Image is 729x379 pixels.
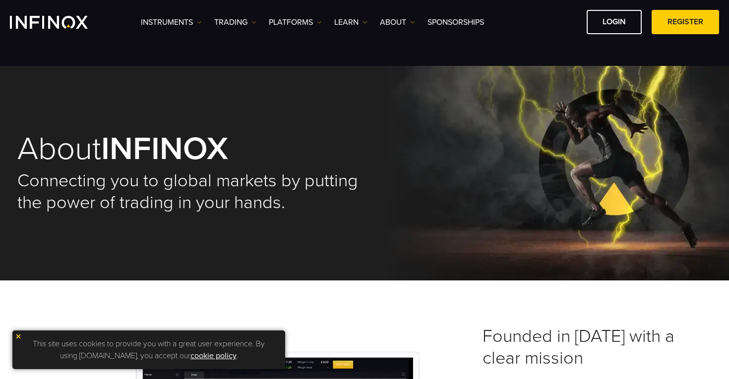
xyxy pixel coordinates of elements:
[190,351,237,361] a: cookie policy
[483,325,712,369] h3: Founded in [DATE] with a clear mission
[380,16,415,28] a: ABOUT
[141,16,202,28] a: Instruments
[10,16,111,29] a: INFINOX Logo
[101,129,228,168] strong: INFINOX
[214,16,256,28] a: TRADING
[269,16,322,28] a: PLATFORMS
[15,333,22,340] img: yellow close icon
[17,133,364,165] h1: About
[17,170,364,214] h2: Connecting you to global markets by putting the power of trading in your hands.
[334,16,367,28] a: Learn
[17,335,280,364] p: This site uses cookies to provide you with a great user experience. By using [DOMAIN_NAME], you a...
[652,10,719,34] a: REGISTER
[427,16,484,28] a: SPONSORSHIPS
[587,10,642,34] a: LOGIN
